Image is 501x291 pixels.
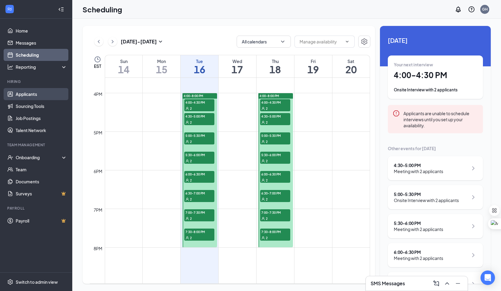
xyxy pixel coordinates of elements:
svg: User [185,159,189,163]
svg: Analysis [7,64,13,70]
span: 7:00-7:30 PM [260,209,290,215]
a: September 19, 2025 [294,55,332,77]
span: 4:30-5:00 PM [260,113,290,119]
svg: ComposeMessage [433,280,440,287]
div: Mon [143,58,180,64]
span: 2 [266,217,268,221]
svg: Minimize [454,280,462,287]
span: 2 [190,159,192,163]
a: Sourcing Tools [16,100,67,112]
div: 4:30 - 5:00 PM [394,162,443,168]
svg: User [185,236,189,240]
div: Your next interview [394,62,477,68]
span: 7:30-8:00 PM [260,229,290,235]
div: Payroll [7,206,66,211]
a: September 15, 2025 [143,55,180,77]
div: Meeting with 2 applicants [394,255,443,261]
a: Scheduling [16,49,67,61]
a: September 17, 2025 [219,55,256,77]
svg: User [185,140,189,144]
span: 6:30-7:00 PM [184,190,214,196]
svg: QuestionInfo [468,6,475,13]
div: Team Management [7,142,66,147]
input: Manage availability [300,38,342,45]
span: 2 [190,106,192,111]
svg: User [185,179,189,182]
button: ChevronLeft [94,37,103,46]
a: PayrollCrown [16,215,67,227]
div: Tue [181,58,218,64]
span: 6:00-6:30 PM [260,171,290,177]
span: 2 [266,178,268,182]
div: GH [482,7,488,12]
div: Reporting [16,64,67,70]
svg: ChevronDown [280,39,286,45]
svg: User [261,198,265,201]
div: Switch to admin view [16,279,58,285]
span: 4:30-5:00 PM [184,113,214,119]
svg: User [261,179,265,182]
span: 2 [190,120,192,125]
span: 2 [266,120,268,125]
div: 5pm [92,129,104,136]
div: Applicants are unable to schedule interviews until you set up your availability. [403,110,478,128]
div: Onboarding [16,154,62,160]
svg: User [185,107,189,110]
svg: User [261,217,265,220]
span: 5:00-5:30 PM [260,132,290,138]
h1: Scheduling [82,4,122,14]
a: Team [16,163,67,176]
button: All calendarsChevronDown [237,36,291,48]
span: 2 [190,140,192,144]
a: Documents [16,176,67,188]
div: Thu [257,58,294,64]
h1: 17 [219,64,256,74]
svg: ChevronRight [110,38,116,45]
div: 6:00 - 6:30 PM [394,249,443,255]
h1: 16 [181,64,218,74]
a: Job Postings [16,112,67,124]
div: 4pm [92,91,104,97]
div: Fri [294,58,332,64]
a: Home [16,25,67,37]
a: Talent Network [16,124,67,136]
div: Onsite Interview with 2 applicants [394,87,477,93]
svg: ChevronRight [470,251,477,259]
a: SurveysCrown [16,188,67,200]
span: 4:00-8:00 PM [184,94,203,98]
svg: WorkstreamLogo [7,6,13,12]
span: 2 [190,217,192,221]
a: September 14, 2025 [105,55,142,77]
svg: Clock [94,56,101,63]
h1: 4:00 - 4:30 PM [394,70,477,80]
span: 5:30-6:00 PM [260,152,290,158]
svg: User [185,121,189,124]
div: Sun [105,58,142,64]
svg: Notifications [455,6,462,13]
span: 5:00-5:30 PM [184,132,214,138]
a: September 16, 2025 [181,55,218,77]
svg: Error [393,110,400,117]
svg: ChevronRight [470,223,477,230]
svg: ChevronRight [470,280,477,288]
svg: Collapse [58,6,64,12]
span: EST [94,63,101,69]
button: ComposeMessage [431,279,441,288]
button: ChevronUp [442,279,452,288]
h1: 15 [143,64,180,74]
span: 4:00-4:30 PM [260,99,290,105]
span: 2 [266,159,268,163]
div: 7pm [92,207,104,213]
svg: User [185,217,189,220]
svg: User [261,159,265,163]
span: 2 [266,236,268,240]
svg: ChevronRight [470,165,477,172]
button: ChevronRight [108,37,117,46]
span: 2 [190,178,192,182]
svg: SmallChevronDown [157,38,164,45]
a: Applicants [16,88,67,100]
span: 4:00-4:30 PM [184,99,214,105]
div: 5:00 - 5:30 PM [394,191,459,197]
div: Meeting with 2 applicants [394,168,443,174]
span: 2 [266,140,268,144]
